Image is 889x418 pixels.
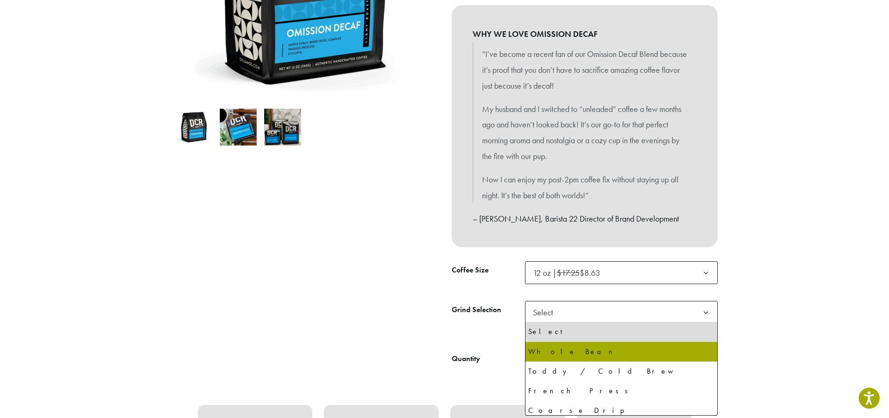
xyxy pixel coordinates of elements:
li: Select [525,322,717,341]
div: Coarse Drip [528,404,714,418]
div: Quantity [452,353,480,364]
label: Grind Selection [452,303,525,317]
span: 12 oz | $17.25 $8.63 [525,261,718,284]
div: French Press [528,384,714,398]
p: “I’ve become a recent fan of our Omission Decaf Blend because it’s proof that you don’t have to s... [482,46,687,93]
p: My husband and I switched to “unleaded” coffee a few months ago and haven’t looked back! It’s our... [482,101,687,164]
img: Omission Decaf - Image 3 [264,109,301,146]
div: Whole Bean [528,345,714,359]
div: Toddy / Cold Brew [528,364,714,378]
label: Coffee Size [452,264,525,277]
span: Select [525,301,718,324]
img: Omission Decaf [175,109,212,146]
span: 12 oz | $8.63 [533,267,600,278]
b: WHY WE LOVE OMISSION DECAF [473,26,697,42]
img: Omission Decaf - Image 2 [220,109,257,146]
p: Now I can enjoy my post-2pm coffee fix without staying up all night. It’s the best of both worlds!” [482,172,687,203]
span: 12 oz | $17.25 $8.63 [529,264,609,282]
span: Select [529,303,562,321]
del: $17.25 [557,267,580,278]
p: – [PERSON_NAME], Barista 22 Director of Brand Development [473,211,697,227]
